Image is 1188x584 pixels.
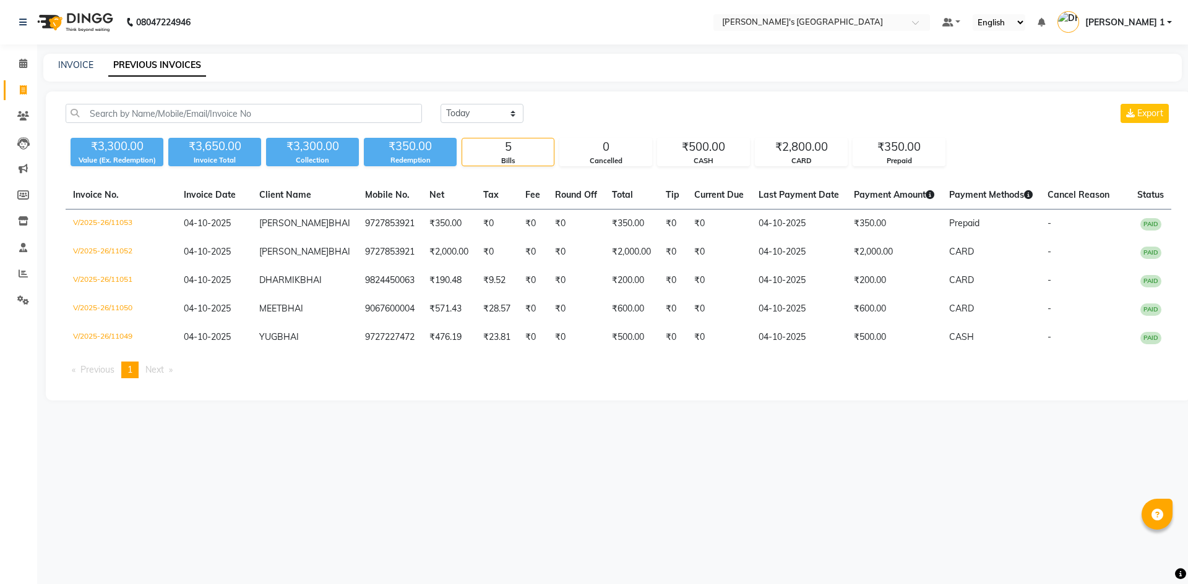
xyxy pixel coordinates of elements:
[687,266,751,295] td: ₹0
[358,295,422,323] td: 9067600004
[949,246,974,257] span: CARD
[259,303,303,314] span: MEETBHAI
[364,138,457,155] div: ₹350.00
[755,138,847,156] div: ₹2,800.00
[476,209,518,239] td: ₹0
[1140,247,1161,259] span: PAID
[127,364,132,375] span: 1
[1048,331,1051,342] span: -
[1085,16,1164,29] span: [PERSON_NAME] 1
[259,218,329,229] span: [PERSON_NAME]
[259,246,329,257] span: [PERSON_NAME]
[476,295,518,323] td: ₹28.57
[259,274,300,286] span: DHARMIK
[358,209,422,239] td: 9727853921
[949,218,979,229] span: Prepaid
[66,209,176,239] td: V/2025-26/11053
[66,362,1171,378] nav: Pagination
[949,189,1033,200] span: Payment Methods
[422,295,476,323] td: ₹571.43
[108,54,206,77] a: PREVIOUS INVOICES
[612,189,633,200] span: Total
[759,189,839,200] span: Last Payment Date
[422,323,476,352] td: ₹476.19
[751,238,846,266] td: 04-10-2025
[66,104,422,123] input: Search by Name/Mobile/Email/Invoice No
[71,155,163,166] div: Value (Ex. Redemption)
[358,238,422,266] td: 9727853921
[358,266,422,295] td: 9824450063
[1137,108,1163,119] span: Export
[1048,218,1051,229] span: -
[1140,303,1161,316] span: PAID
[1137,189,1164,200] span: Status
[259,189,311,200] span: Client Name
[755,156,847,166] div: CARD
[184,274,231,286] span: 04-10-2025
[518,295,548,323] td: ₹0
[525,189,540,200] span: Fee
[846,323,942,352] td: ₹500.00
[518,238,548,266] td: ₹0
[184,303,231,314] span: 04-10-2025
[687,209,751,239] td: ₹0
[658,156,749,166] div: CASH
[949,331,974,342] span: CASH
[605,295,658,323] td: ₹600.00
[136,5,191,40] b: 08047224946
[560,156,652,166] div: Cancelled
[476,238,518,266] td: ₹0
[518,266,548,295] td: ₹0
[168,138,261,155] div: ₹3,650.00
[66,295,176,323] td: V/2025-26/11050
[548,295,605,323] td: ₹0
[300,274,322,286] span: BHAI
[358,323,422,352] td: 9727227472
[658,266,687,295] td: ₹0
[854,189,934,200] span: Payment Amount
[846,238,942,266] td: ₹2,000.00
[266,155,359,166] div: Collection
[1048,274,1051,286] span: -
[66,266,176,295] td: V/2025-26/11051
[1048,246,1051,257] span: -
[658,323,687,352] td: ₹0
[73,189,119,200] span: Invoice No.
[422,209,476,239] td: ₹350.00
[429,189,444,200] span: Net
[329,246,350,257] span: BHAI
[658,295,687,323] td: ₹0
[751,209,846,239] td: 04-10-2025
[483,189,499,200] span: Tax
[694,189,744,200] span: Current Due
[555,189,597,200] span: Round Off
[32,5,116,40] img: logo
[548,238,605,266] td: ₹0
[751,323,846,352] td: 04-10-2025
[80,364,114,375] span: Previous
[58,59,93,70] a: INVOICE
[605,209,658,239] td: ₹350.00
[365,189,410,200] span: Mobile No.
[329,218,350,229] span: BHAI
[949,303,974,314] span: CARD
[1140,275,1161,287] span: PAID
[853,156,945,166] div: Prepaid
[462,156,554,166] div: Bills
[277,331,299,342] span: BHAI
[422,266,476,295] td: ₹190.48
[145,364,164,375] span: Next
[666,189,679,200] span: Tip
[1121,104,1169,123] button: Export
[853,138,945,156] div: ₹350.00
[184,331,231,342] span: 04-10-2025
[548,266,605,295] td: ₹0
[518,209,548,239] td: ₹0
[422,238,476,266] td: ₹2,000.00
[687,238,751,266] td: ₹0
[605,266,658,295] td: ₹200.00
[846,266,942,295] td: ₹200.00
[66,238,176,266] td: V/2025-26/11052
[751,266,846,295] td: 04-10-2025
[1048,189,1109,200] span: Cancel Reason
